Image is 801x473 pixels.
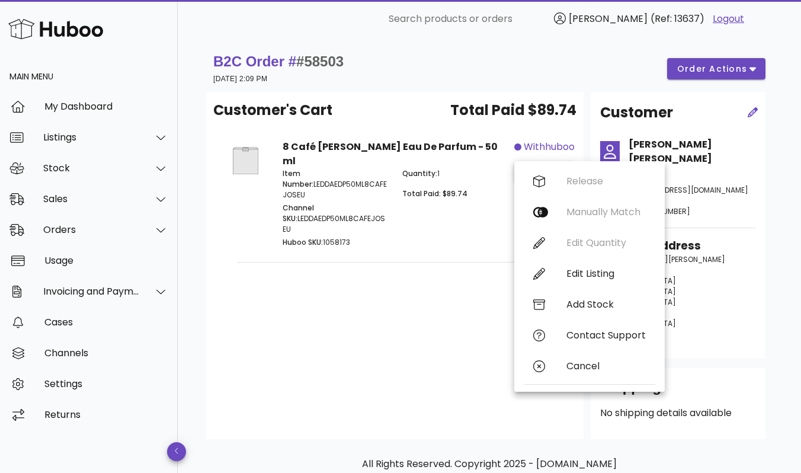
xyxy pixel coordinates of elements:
div: Invoicing and Payments [43,286,140,297]
a: Logout [713,12,744,26]
span: Huboo SKU: [283,237,323,247]
button: order actions [667,58,765,79]
span: order actions [677,63,748,75]
div: Returns [44,409,168,420]
div: Cancel [566,360,646,372]
div: Shipping [600,378,756,406]
div: Listings [43,132,140,143]
p: 1058173 [283,237,388,248]
p: LEDDAEDP50ML8CAFEJOSEU [283,168,388,200]
span: #58503 [296,53,344,69]
img: Product Image [223,140,268,181]
span: Total Paid: $89.74 [402,188,467,199]
span: (Ref: 13637) [651,12,704,25]
span: [PERSON_NAME] [569,12,648,25]
img: Huboo Logo [8,16,103,41]
div: Channels [44,347,168,359]
div: Stock [43,162,140,174]
small: [DATE] 2:09 PM [213,75,267,83]
strong: 8 Café [PERSON_NAME] Eau De Parfum - 50 ml [283,140,498,168]
span: Item Number: [283,168,313,189]
span: withhuboo [524,140,575,154]
div: Settings [44,378,168,389]
div: My Dashboard [44,101,168,112]
p: No shipping details available [600,406,756,420]
span: Total Paid $89.74 [450,100,576,121]
div: Cases [44,317,168,328]
span: Quantity: [402,168,437,178]
h3: Shipping Address [600,238,756,254]
strong: B2C Order # [213,53,344,69]
div: Sales [43,193,140,204]
h4: [PERSON_NAME] [PERSON_NAME] [629,138,756,166]
span: Channel SKU: [283,203,314,223]
p: LEDDAEDP50ML8CAFEJOSEU [283,203,388,235]
div: Add Stock [566,299,646,310]
div: Contact Support [566,330,646,341]
span: Customer's Cart [213,100,332,121]
p: All Rights Reserved. Copyright 2025 - [DOMAIN_NAME] [216,457,763,471]
p: 1 [402,168,508,179]
span: [EMAIL_ADDRESS][DOMAIN_NAME] [629,185,748,195]
div: Usage [44,255,168,266]
div: Edit Listing [566,268,646,279]
h2: Customer [600,102,673,123]
div: Orders [43,224,140,235]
